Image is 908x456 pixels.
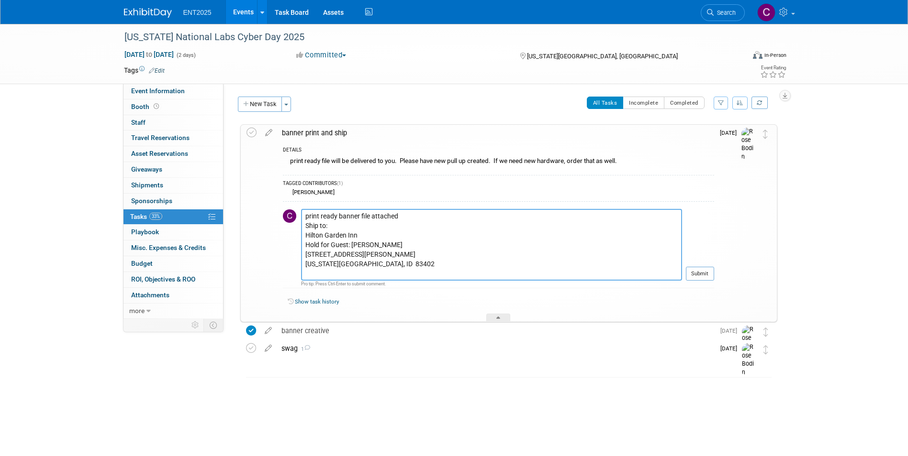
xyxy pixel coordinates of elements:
[283,180,714,188] div: TAGGED CONTRIBUTORS
[123,99,223,115] a: Booth
[123,146,223,162] a: Asset Reservations
[283,147,714,155] div: DETAILS
[720,327,742,334] span: [DATE]
[742,326,756,359] img: Rose Bodin
[187,319,204,331] td: Personalize Event Tab Strip
[130,213,162,220] span: Tasks
[131,228,159,236] span: Playbook
[753,51,762,59] img: Format-Inperson.png
[123,194,223,209] a: Sponsorships
[124,8,172,18] img: ExhibitDay
[131,260,153,267] span: Budget
[714,9,736,16] span: Search
[131,87,185,95] span: Event Information
[123,288,223,303] a: Attachments
[123,178,223,193] a: Shipments
[149,67,165,74] a: Edit
[701,4,745,21] a: Search
[763,345,768,354] i: Move task
[277,340,715,357] div: swag
[283,209,296,223] img: Colleen Mueller
[293,50,350,60] button: Committed
[123,209,223,225] a: Tasks33%
[277,125,714,141] div: banner print and ship
[131,119,146,126] span: Staff
[295,298,339,305] a: Show task history
[131,275,195,283] span: ROI, Objectives & ROO
[145,51,154,58] span: to
[764,52,786,59] div: In-Person
[123,130,223,146] a: Travel Reservations
[131,103,161,110] span: Booth
[741,128,756,162] img: Rose Bodin
[260,344,277,353] a: edit
[123,256,223,271] a: Budget
[131,291,169,299] span: Attachments
[131,197,172,205] span: Sponsorships
[131,244,206,251] span: Misc. Expenses & Credits
[123,304,223,319] a: more
[298,346,310,352] span: 1
[121,29,730,46] div: [US_STATE] National Labs Cyber Day 2025
[123,115,223,130] a: Staff
[149,213,162,220] span: 33%
[131,134,190,141] span: Travel Reservations
[290,189,335,195] div: [PERSON_NAME]
[123,240,223,256] a: Misc. Expenses & Credits
[123,84,223,99] a: Event Information
[664,97,705,109] button: Completed
[686,267,714,281] button: Submit
[720,345,742,352] span: [DATE]
[152,103,161,110] span: Booth not reserved yet
[760,65,786,70] div: Event Rating
[337,181,343,186] span: (1)
[260,326,277,335] a: edit
[301,281,682,287] div: Pro tip: Press Ctrl-Enter to submit comment.
[720,130,741,136] span: [DATE]
[131,150,188,157] span: Asset Reservations
[283,155,714,170] div: print ready file will be delivered to you. Please have new pull up created. If we need new hardwa...
[123,272,223,287] a: ROI, Objectives & ROO
[183,9,212,16] span: ENT2025
[131,181,163,189] span: Shipments
[131,165,162,173] span: Giveaways
[203,319,223,331] td: Toggle Event Tabs
[238,97,282,112] button: New Task
[260,129,277,137] a: edit
[124,50,174,59] span: [DATE] [DATE]
[763,130,768,139] i: Move task
[123,225,223,240] a: Playbook
[527,53,678,60] span: [US_STATE][GEOGRAPHIC_DATA], [GEOGRAPHIC_DATA]
[176,52,196,58] span: (2 days)
[587,97,624,109] button: All Tasks
[757,3,775,22] img: Colleen Mueller
[123,162,223,177] a: Giveaways
[124,65,165,75] td: Tags
[688,50,787,64] div: Event Format
[751,97,768,109] a: Refresh
[763,327,768,337] i: Move task
[129,307,145,315] span: more
[623,97,664,109] button: Incomplete
[742,343,756,377] img: Rose Bodin
[277,323,715,339] div: banner creative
